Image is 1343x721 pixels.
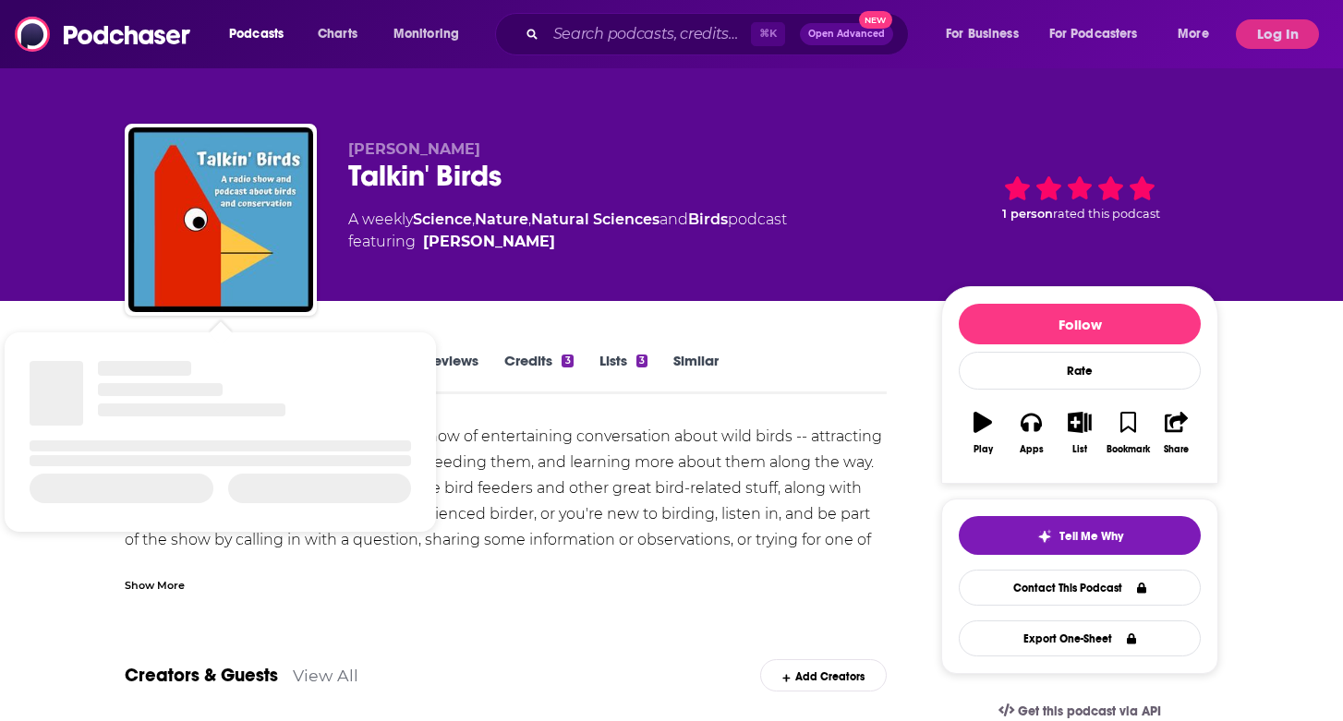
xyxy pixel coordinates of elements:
[229,21,284,47] span: Podcasts
[751,22,785,46] span: ⌘ K
[1236,19,1319,49] button: Log In
[959,400,1007,466] button: Play
[531,210,659,228] a: Natural Sciences
[959,516,1201,555] button: tell me why sparkleTell Me Why
[1053,207,1160,221] span: rated this podcast
[348,209,787,253] div: A weekly podcast
[636,354,647,367] div: 3
[1020,444,1044,455] div: Apps
[381,19,483,49] button: open menu
[318,21,357,47] span: Charts
[808,30,885,39] span: Open Advanced
[293,666,358,685] a: View All
[393,21,459,47] span: Monitoring
[959,570,1201,606] a: Contact This Podcast
[941,140,1218,255] div: 1 personrated this podcast
[1153,400,1201,466] button: Share
[423,231,555,253] a: Ray Brown
[800,23,893,45] button: Open AdvancedNew
[1056,400,1104,466] button: List
[528,210,531,228] span: ,
[959,304,1201,344] button: Follow
[1037,19,1165,49] button: open menu
[1165,19,1232,49] button: open menu
[974,444,993,455] div: Play
[1164,444,1189,455] div: Share
[475,210,528,228] a: Nature
[1007,400,1055,466] button: Apps
[760,659,887,691] div: Add Creators
[1072,444,1087,455] div: List
[959,620,1201,656] button: Export One-Sheet
[659,210,688,228] span: and
[425,352,478,394] a: Reviews
[348,231,787,253] span: featuring
[562,354,573,367] div: 3
[546,19,751,49] input: Search podcasts, credits, & more...
[504,352,573,394] a: Credits3
[216,19,308,49] button: open menu
[125,424,887,579] div: [PERSON_NAME] Talkin' Birds is a call-in show of entertaining conversation about wild birds -- at...
[1002,207,1053,221] span: 1 person
[125,664,278,687] a: Creators & Guests
[959,352,1201,390] div: Rate
[1104,400,1152,466] button: Bookmark
[1059,529,1123,544] span: Tell Me Why
[1107,444,1150,455] div: Bookmark
[688,210,728,228] a: Birds
[306,19,369,49] a: Charts
[1178,21,1209,47] span: More
[413,210,472,228] a: Science
[472,210,475,228] span: ,
[513,13,926,55] div: Search podcasts, credits, & more...
[128,127,313,312] img: Talkin' Birds
[946,21,1019,47] span: For Business
[859,11,892,29] span: New
[933,19,1042,49] button: open menu
[1049,21,1138,47] span: For Podcasters
[599,352,647,394] a: Lists3
[1018,703,1161,719] span: Get this podcast via API
[348,140,480,158] span: [PERSON_NAME]
[15,17,192,52] img: Podchaser - Follow, Share and Rate Podcasts
[1037,529,1052,544] img: tell me why sparkle
[673,352,719,394] a: Similar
